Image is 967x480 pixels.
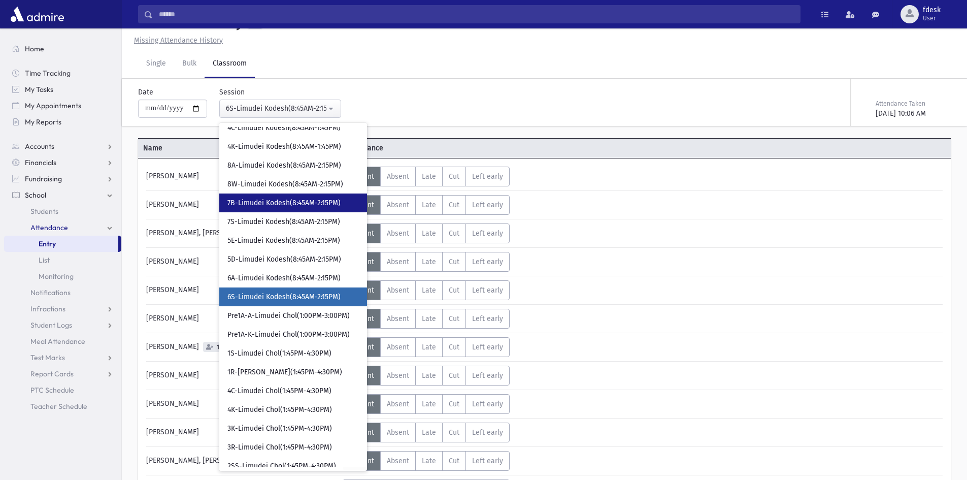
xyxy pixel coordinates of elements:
[174,50,205,78] a: Bulk
[227,236,340,246] span: 5E-Limudei Kodesh(8:45AM-2:15PM)
[387,343,409,351] span: Absent
[472,286,503,295] span: Left early
[227,123,341,133] span: 4C-Limudei Kodesh(8:45AM-1:45PM)
[30,321,72,330] span: Student Logs
[227,405,332,415] span: 4K-Limudei Chol(1:45PM-4:30PM)
[343,280,510,300] div: AttTypes
[227,254,341,265] span: 5D-Limudei Kodesh(8:45AM-2:15PM)
[387,286,409,295] span: Absent
[4,284,121,301] a: Notifications
[30,386,74,395] span: PTC Schedule
[449,258,459,266] span: Cut
[4,114,121,130] a: My Reports
[25,69,71,78] span: Time Tracking
[4,333,121,349] a: Meal Attendance
[343,451,510,471] div: AttTypes
[472,343,503,351] span: Left early
[4,65,121,81] a: Time Tracking
[25,174,62,183] span: Fundraising
[25,158,56,167] span: Financials
[387,400,409,408] span: Absent
[141,366,343,386] div: [PERSON_NAME]
[387,457,409,465] span: Absent
[4,187,121,203] a: School
[387,428,409,437] span: Absent
[30,402,87,411] span: Teacher Schedule
[219,87,245,98] label: Session
[25,117,61,126] span: My Reports
[227,442,332,453] span: 3R-Limudei Chol(1:45PM-4:30PM)
[343,223,510,243] div: AttTypes
[472,371,503,380] span: Left early
[130,36,223,45] a: Missing Attendance History
[4,268,121,284] a: Monitoring
[227,142,341,152] span: 4K-Limudei Kodesh(8:45AM-1:45PM)
[4,317,121,333] a: Student Logs
[227,348,331,359] span: 1S-Limudei Chol(1:45PM-4:30PM)
[227,217,340,227] span: 7S-Limudei Kodesh(8:45AM-2:15PM)
[472,428,503,437] span: Left early
[138,50,174,78] a: Single
[30,223,68,232] span: Attendance
[422,286,436,295] span: Late
[141,252,343,272] div: [PERSON_NAME]
[226,103,326,114] div: 6S-Limudei Kodesh(8:45AM-2:15PM)
[449,229,459,238] span: Cut
[341,143,544,153] span: Attendance
[4,41,121,57] a: Home
[923,14,941,22] span: User
[472,314,503,323] span: Left early
[227,461,336,471] span: 2SS-Limudei Chol(1:45PM-4:30PM)
[387,371,409,380] span: Absent
[449,457,459,465] span: Cut
[153,5,800,23] input: Search
[449,286,459,295] span: Cut
[449,343,459,351] span: Cut
[472,172,503,181] span: Left early
[219,100,341,118] button: 6S-Limudei Kodesh(8:45AM-2:15PM)
[227,179,343,189] span: 8W-Limudei Kodesh(8:45AM-2:15PM)
[227,161,341,171] span: 8A-Limudei Kodesh(8:45AM-2:15PM)
[141,394,343,414] div: [PERSON_NAME]
[449,201,459,209] span: Cut
[138,87,153,98] label: Date
[4,219,121,236] a: Attendance
[25,190,46,200] span: School
[30,207,58,216] span: Students
[4,98,121,114] a: My Appointments
[215,344,221,350] span: 1
[141,309,343,329] div: [PERSON_NAME]
[343,195,510,215] div: AttTypes
[4,138,121,154] a: Accounts
[422,229,436,238] span: Late
[4,382,121,398] a: PTC Schedule
[25,44,44,53] span: Home
[387,172,409,181] span: Absent
[449,428,459,437] span: Cut
[227,424,332,434] span: 3K-Limudei Chol(1:45PM-4:30PM)
[4,81,121,98] a: My Tasks
[30,288,71,297] span: Notifications
[227,367,342,377] span: 1R-[PERSON_NAME](1:45PM-4:30PM)
[25,85,53,94] span: My Tasks
[39,255,50,265] span: List
[422,314,436,323] span: Late
[387,201,409,209] span: Absent
[449,314,459,323] span: Cut
[387,229,409,238] span: Absent
[141,195,343,215] div: [PERSON_NAME]
[4,349,121,366] a: Test Marks
[4,252,121,268] a: List
[422,428,436,437] span: Late
[422,258,436,266] span: Late
[472,457,503,465] span: Left early
[472,201,503,209] span: Left early
[30,304,65,313] span: Infractions
[138,143,341,153] span: Name
[39,239,56,248] span: Entry
[422,201,436,209] span: Late
[387,258,409,266] span: Absent
[876,99,949,108] div: Attendance Taken
[205,50,255,78] a: Classroom
[141,223,343,243] div: [PERSON_NAME], [PERSON_NAME]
